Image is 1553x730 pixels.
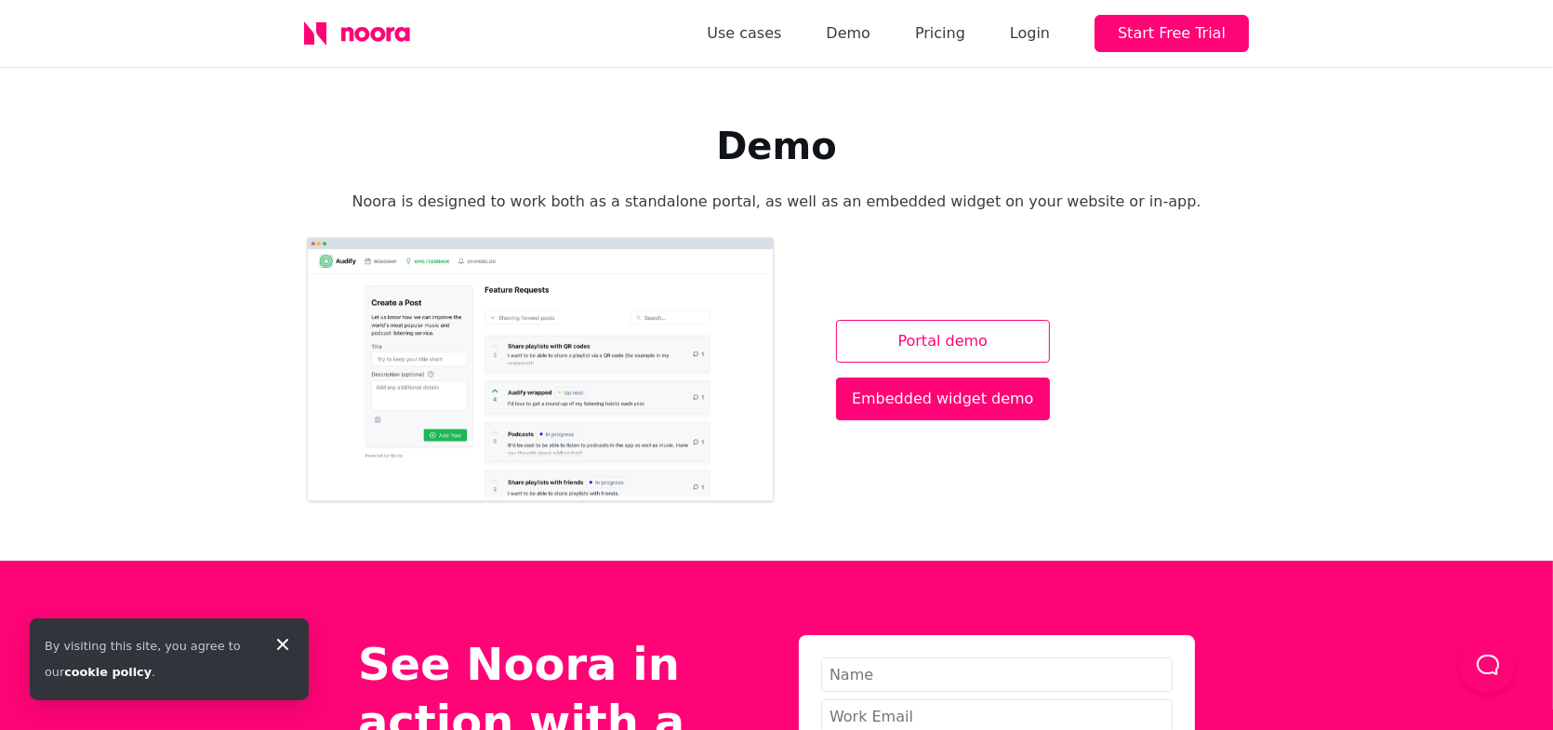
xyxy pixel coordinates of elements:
a: Pricing [915,20,965,46]
button: Start Free Trial [1095,15,1249,52]
a: Embedded widget demo [836,378,1050,420]
a: Use cases [707,20,781,46]
div: By visiting this site, you agree to our . [45,633,257,685]
h1: Demo [304,124,1249,168]
input: Name [821,657,1173,692]
button: Load Chat [1460,637,1516,693]
a: Demo [826,20,870,46]
p: Noora is designed to work both as a standalone portal, as well as an embedded widget on your webs... [304,191,1249,213]
div: Login [1010,20,1050,46]
a: cookie policy [64,665,152,679]
a: Portal demo [836,320,1050,363]
img: A preview of Noora's standalone portal [304,235,776,505]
